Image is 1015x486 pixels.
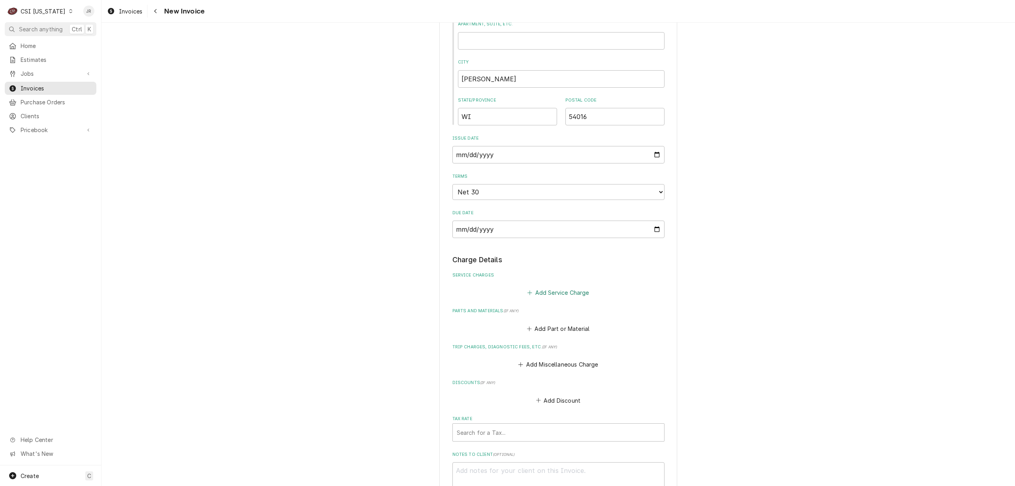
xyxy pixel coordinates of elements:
div: CSI Kentucky's Avatar [7,6,18,17]
div: Service Charges [452,272,665,298]
div: CSI [US_STATE] [21,7,65,15]
span: Create [21,473,39,479]
a: Go to Jobs [5,67,96,80]
div: Parts and Materials [452,308,665,334]
label: Issue Date [452,135,665,142]
div: Trip Charges, Diagnostic Fees, etc. [452,344,665,370]
span: What's New [21,450,92,458]
div: Due Date [452,210,665,238]
div: Terms [452,173,665,200]
div: Jessica Rentfro's Avatar [83,6,94,17]
legend: Charge Details [452,255,665,265]
a: Estimates [5,53,96,66]
span: ( if any ) [542,345,557,349]
label: Terms [452,173,665,180]
a: Clients [5,109,96,123]
div: Issue Date [452,135,665,163]
button: Add Miscellaneous Charge [517,359,599,370]
label: Apartment, Suite, etc. [458,21,665,27]
span: C [87,472,91,480]
input: yyyy-mm-dd [452,221,665,238]
span: Invoices [119,7,142,15]
span: K [88,25,91,33]
span: ( if any ) [504,309,519,313]
span: Jobs [21,69,80,78]
label: City [458,59,665,65]
div: Apartment, Suite, etc. [458,21,665,49]
button: Add Discount [534,395,582,406]
label: Discounts [452,380,665,386]
div: City [458,59,665,87]
label: Trip Charges, Diagnostic Fees, etc. [452,344,665,350]
input: yyyy-mm-dd [452,146,665,163]
span: Search anything [19,25,63,33]
div: Discounts [452,380,665,406]
label: Tax Rate [452,416,665,422]
span: Clients [21,112,92,120]
div: State/Province [458,97,557,125]
label: Service Charges [452,272,665,279]
a: Go to Help Center [5,433,96,446]
div: Postal Code [565,97,665,125]
a: Purchase Orders [5,96,96,109]
a: Go to Pricebook [5,123,96,136]
button: Add Part or Material [525,323,591,334]
a: Invoices [5,82,96,95]
label: Postal Code [565,97,665,104]
span: Invoices [21,84,92,92]
div: Tax Rate [452,416,665,442]
label: Parts and Materials [452,308,665,314]
button: Add Service Charge [526,287,590,298]
span: ( if any ) [480,380,495,385]
label: Notes to Client [452,451,665,458]
a: Invoices [104,5,146,18]
label: Due Date [452,210,665,216]
button: Search anythingCtrlK [5,22,96,36]
div: C [7,6,18,17]
span: Help Center [21,436,92,444]
span: Estimates [21,56,92,64]
a: Home [5,39,96,52]
span: Ctrl [72,25,82,33]
span: Home [21,42,92,50]
label: State/Province [458,97,557,104]
span: Pricebook [21,126,80,134]
button: Navigate back [149,5,162,17]
a: Go to What's New [5,447,96,460]
div: JR [83,6,94,17]
span: Purchase Orders [21,98,92,106]
span: New Invoice [162,6,205,17]
span: ( optional ) [493,452,515,457]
